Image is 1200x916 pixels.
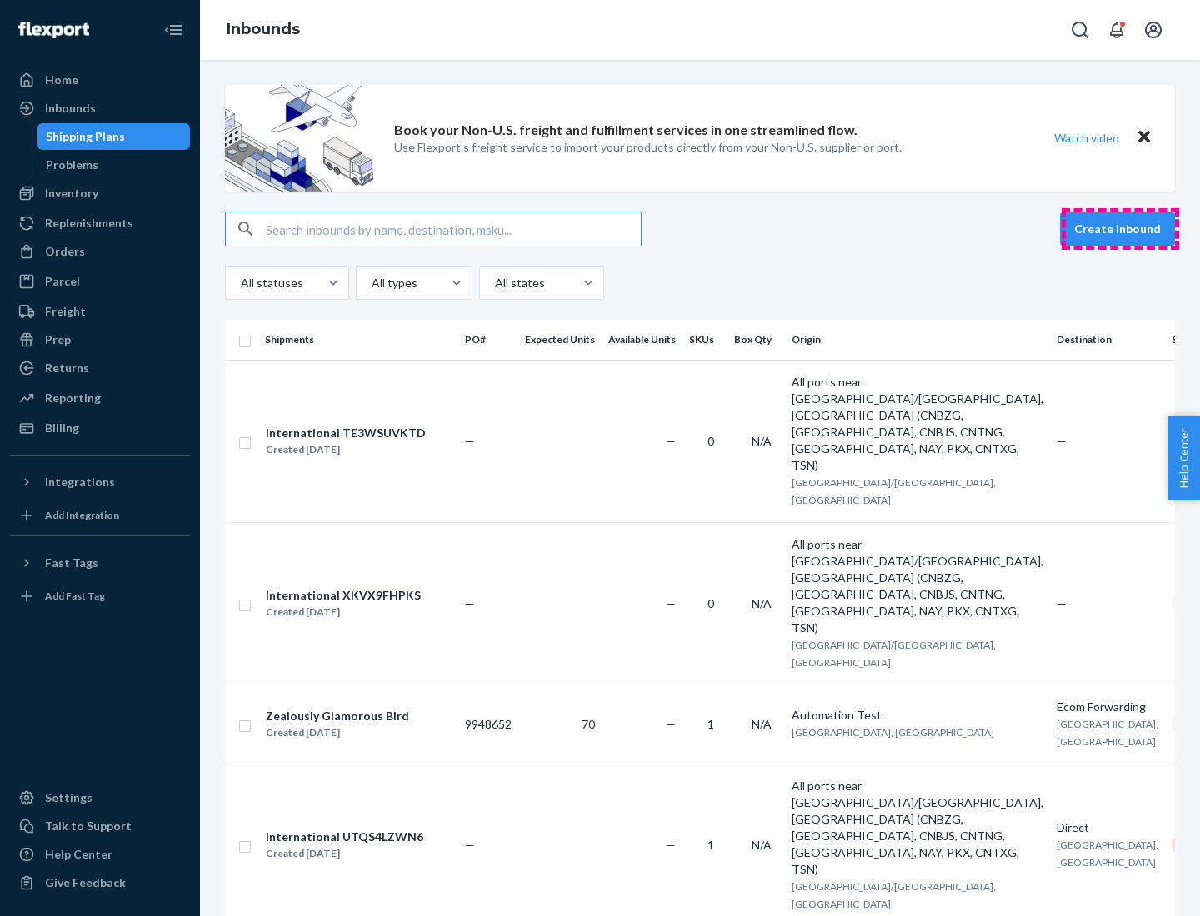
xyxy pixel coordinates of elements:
a: Problems [37,152,191,178]
a: Reporting [10,385,190,411]
div: Home [45,72,78,88]
a: Prep [10,326,190,353]
span: 0 [707,434,714,448]
th: Box Qty [727,320,785,360]
a: Inbounds [227,20,300,38]
div: International XKVX9FHPKS [266,587,421,604]
div: Ecom Forwarding [1057,699,1158,715]
span: [GEOGRAPHIC_DATA], [GEOGRAPHIC_DATA] [792,726,994,739]
div: All ports near [GEOGRAPHIC_DATA]/[GEOGRAPHIC_DATA], [GEOGRAPHIC_DATA] (CNBZG, [GEOGRAPHIC_DATA], ... [792,778,1043,878]
img: Flexport logo [18,22,89,38]
div: Give Feedback [45,874,126,891]
ol: breadcrumbs [213,6,313,54]
button: Open account menu [1137,13,1170,47]
span: 0 [707,596,714,610]
th: SKUs [682,320,727,360]
span: [GEOGRAPHIC_DATA]/[GEOGRAPHIC_DATA], [GEOGRAPHIC_DATA] [792,880,996,910]
a: Parcel [10,268,190,295]
span: — [465,434,475,448]
button: Help Center [1167,416,1200,500]
button: Give Feedback [10,869,190,896]
div: International TE3WSUVKTD [266,425,426,441]
th: Destination [1050,320,1165,360]
span: N/A [752,434,772,448]
div: Replenishments [45,215,133,231]
span: [GEOGRAPHIC_DATA]/[GEOGRAPHIC_DATA], [GEOGRAPHIC_DATA] [792,476,996,506]
div: Settings [45,789,92,806]
input: All types [370,275,372,291]
span: — [465,838,475,852]
span: N/A [752,596,772,610]
span: [GEOGRAPHIC_DATA], [GEOGRAPHIC_DATA] [1057,839,1158,869]
th: PO# [458,320,518,360]
input: All statuses [239,275,241,291]
th: Available Units [602,320,682,360]
div: Created [DATE] [266,441,426,458]
span: — [1057,596,1067,610]
button: Open notifications [1100,13,1133,47]
button: Fast Tags [10,550,190,576]
div: Automation Test [792,707,1043,724]
div: Created [DATE] [266,604,421,620]
div: Parcel [45,273,80,290]
th: Origin [785,320,1050,360]
input: All states [493,275,495,291]
span: N/A [752,717,772,731]
button: Close Navigation [157,13,190,47]
div: All ports near [GEOGRAPHIC_DATA]/[GEOGRAPHIC_DATA], [GEOGRAPHIC_DATA] (CNBZG, [GEOGRAPHIC_DATA], ... [792,536,1043,636]
div: Zealously Glamorous Bird [266,708,409,724]
input: Search inbounds by name, destination, msku... [266,212,641,246]
a: Billing [10,415,190,441]
span: 1 [707,717,714,731]
a: Freight [10,298,190,325]
td: 9948652 [458,685,518,764]
div: All ports near [GEOGRAPHIC_DATA]/[GEOGRAPHIC_DATA], [GEOGRAPHIC_DATA] (CNBZG, [GEOGRAPHIC_DATA], ... [792,374,1043,474]
th: Shipments [258,320,458,360]
div: Integrations [45,474,115,490]
div: Help Center [45,846,112,863]
div: Fast Tags [45,555,98,571]
p: Use Flexport’s freight service to import your products directly from your Non-U.S. supplier or port. [394,139,902,156]
button: Watch video [1043,126,1130,150]
div: Problems [46,157,98,173]
div: Inventory [45,185,98,202]
a: Orders [10,238,190,265]
a: Shipping Plans [37,123,191,150]
a: Inbounds [10,95,190,122]
a: Help Center [10,841,190,868]
a: Settings [10,784,190,811]
div: Returns [45,360,89,376]
div: Direct [1057,819,1158,836]
span: 70 [582,717,595,731]
button: Close [1133,126,1155,150]
span: — [666,717,676,731]
div: Shipping Plans [46,128,125,145]
div: Reporting [45,390,101,406]
button: Create inbound [1060,212,1175,246]
span: N/A [752,838,772,852]
span: — [666,596,676,610]
button: Integrations [10,469,190,495]
span: [GEOGRAPHIC_DATA], [GEOGRAPHIC_DATA] [1057,718,1158,748]
a: Add Integration [10,502,190,529]
a: Talk to Support [10,813,190,839]
div: International UTQS4LZWN6 [266,829,423,845]
p: Book your Non-U.S. freight and fulfillment services in one streamlined flow. [394,121,857,140]
div: Orders [45,243,85,260]
span: — [666,434,676,448]
a: Home [10,67,190,93]
div: Talk to Support [45,818,132,834]
div: Created [DATE] [266,845,423,862]
div: Inbounds [45,100,96,117]
div: Billing [45,420,79,436]
a: Inventory [10,180,190,207]
div: Created [DATE] [266,724,409,741]
span: [GEOGRAPHIC_DATA]/[GEOGRAPHIC_DATA], [GEOGRAPHIC_DATA] [792,639,996,669]
span: — [1057,434,1067,448]
a: Returns [10,355,190,381]
div: Freight [45,303,86,320]
span: — [666,838,676,852]
th: Expected Units [518,320,602,360]
div: Prep [45,331,71,348]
